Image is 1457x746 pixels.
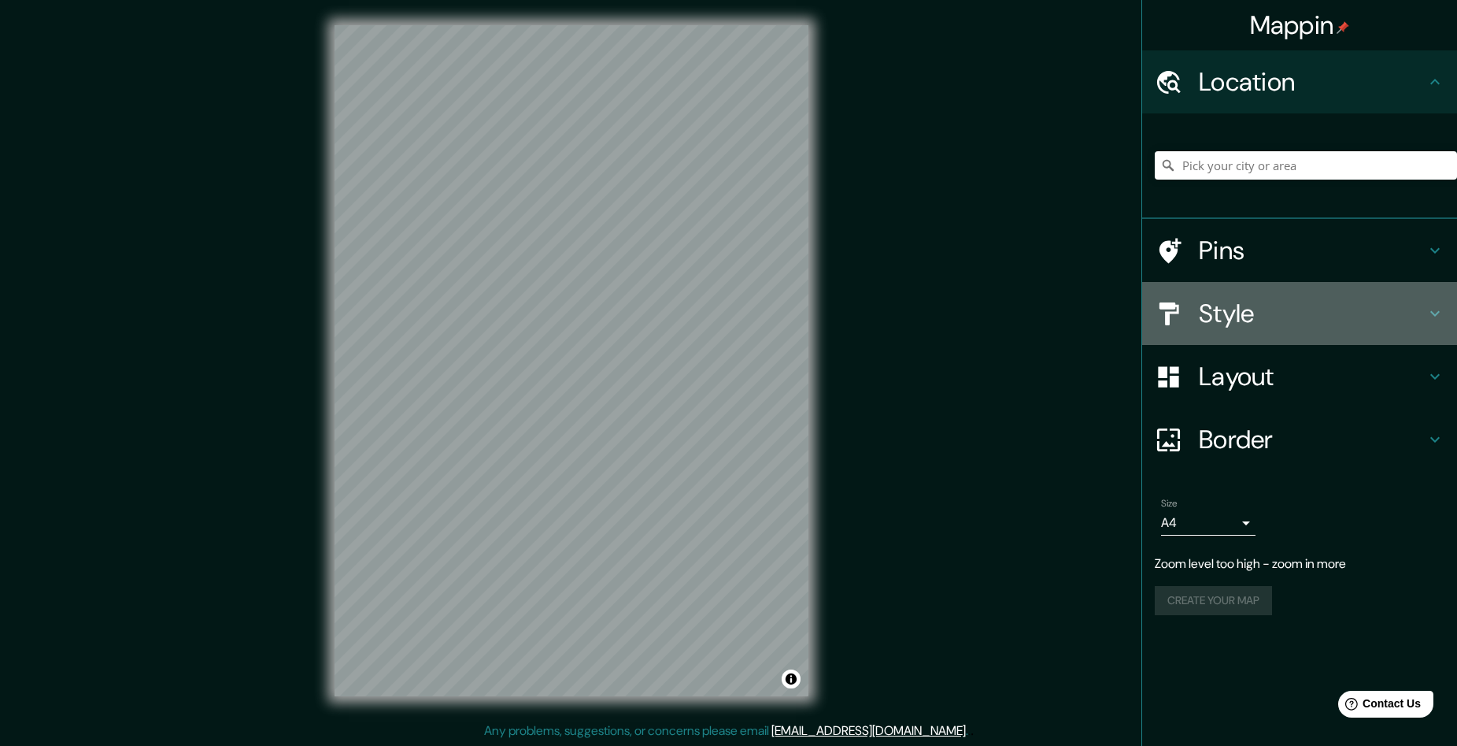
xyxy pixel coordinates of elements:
h4: Border [1199,424,1426,455]
label: Size [1161,497,1178,510]
div: . [971,722,974,740]
input: Pick your city or area [1155,151,1457,180]
img: pin-icon.png [1337,21,1349,34]
h4: Layout [1199,361,1426,392]
p: Zoom level too high - zoom in more [1155,555,1444,573]
div: Location [1142,50,1457,113]
h4: Pins [1199,235,1426,266]
h4: Style [1199,298,1426,329]
canvas: Map [335,25,808,696]
div: Border [1142,408,1457,471]
div: A4 [1161,510,1255,536]
div: . [968,722,971,740]
a: [EMAIL_ADDRESS][DOMAIN_NAME] [771,722,966,739]
div: Style [1142,282,1457,345]
h4: Location [1199,66,1426,98]
h4: Mappin [1250,9,1350,41]
p: Any problems, suggestions, or concerns please email . [484,722,968,740]
div: Pins [1142,219,1457,282]
iframe: Help widget launcher [1317,685,1440,729]
button: Toggle attribution [782,670,801,688]
div: Layout [1142,345,1457,408]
